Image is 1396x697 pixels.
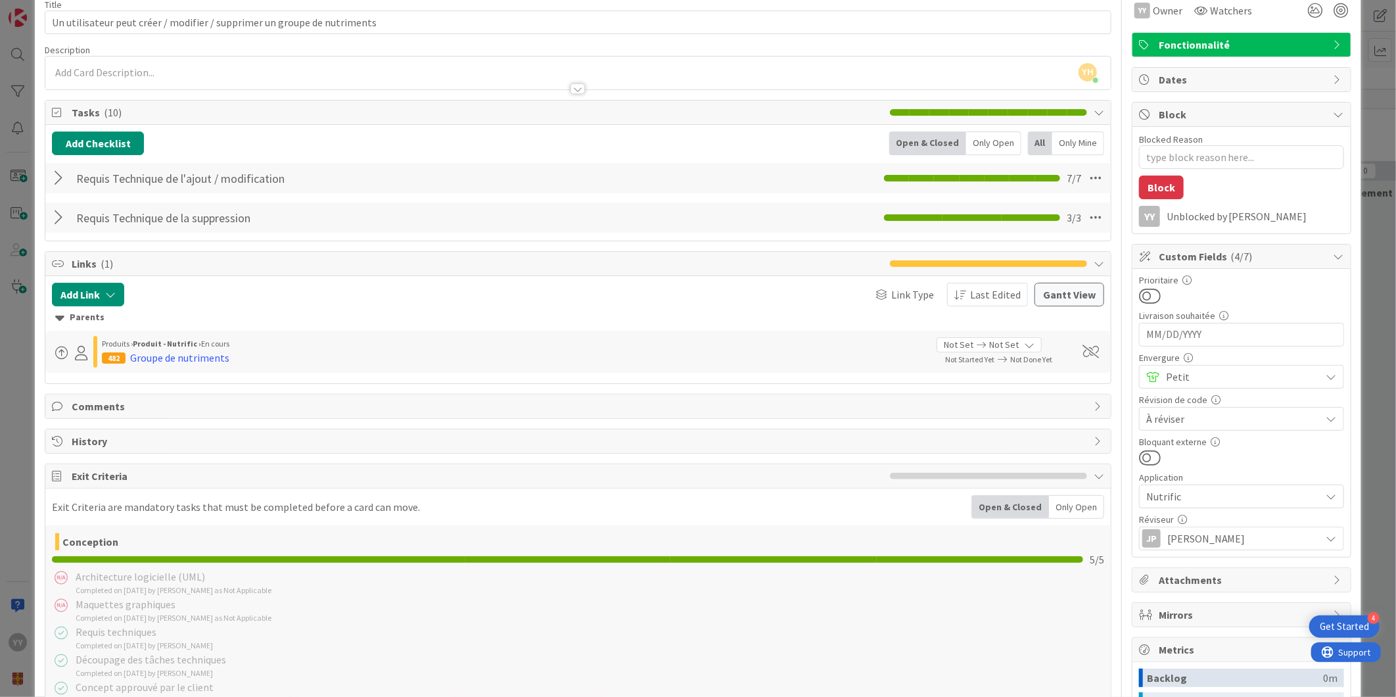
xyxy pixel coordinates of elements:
[76,679,214,695] div: Concept approuvé par le client
[1049,496,1104,518] div: Only Open
[72,206,367,229] input: Add Checklist...
[201,339,229,348] span: En cours
[1035,283,1104,306] button: Gantt View
[76,640,213,652] div: Completed on [DATE] by [PERSON_NAME]
[55,310,1101,325] div: Parents
[1159,107,1327,122] span: Block
[947,283,1028,306] button: Last Edited
[1146,487,1315,506] span: Nutrific
[76,652,226,667] div: Découpage des tâches techniques
[972,496,1049,518] div: Open & Closed
[1028,132,1052,155] div: All
[1010,354,1052,364] span: Not Done Yet
[1139,176,1184,199] button: Block
[891,287,934,302] span: Link Type
[1147,669,1324,687] div: Backlog
[945,354,994,364] span: Not Started Yet
[1309,615,1380,638] div: Open Get Started checklist, remaining modules: 4
[1139,473,1344,482] div: Application
[52,499,420,515] div: Exit Criteria are mandatory tasks that must be completed before a card can move.
[1142,529,1161,548] div: JP
[1166,368,1315,386] span: Petit
[102,339,133,348] span: Produits ›
[1153,3,1182,18] span: Owner
[1079,63,1097,82] span: YH
[1139,133,1203,145] label: Blocked Reason
[72,166,367,190] input: Add Checklist...
[76,667,226,679] div: Completed on [DATE] by [PERSON_NAME]
[1139,276,1344,285] div: Prioritaire
[889,132,966,155] div: Open & Closed
[76,596,271,612] div: Maquettes graphiques
[1139,311,1344,320] div: Livraison souhaitée
[1139,395,1344,404] div: Révision de code
[76,612,271,624] div: Completed on [DATE] by [PERSON_NAME] as Not Applicable
[101,257,113,270] span: ( 1 )
[1134,3,1150,18] div: YY
[72,433,1087,449] span: History
[1159,607,1327,623] span: Mirrors
[72,256,883,272] span: Links
[1052,132,1104,155] div: Only Mine
[1159,72,1327,87] span: Dates
[1368,612,1380,624] div: 4
[1146,324,1337,346] input: MM/DD/YYYY
[104,106,122,119] span: ( 10 )
[1159,642,1327,658] span: Metrics
[133,339,201,348] b: Produit - Nutrific ›
[52,132,144,155] button: Add Checklist
[1139,515,1344,524] div: Réviseur
[102,352,126,364] div: 482
[1159,572,1327,588] span: Attachments
[970,287,1021,302] span: Last Edited
[52,283,124,306] button: Add Link
[1139,353,1344,362] div: Envergure
[1146,410,1315,428] span: À réviser
[966,132,1021,155] div: Only Open
[1159,249,1327,264] span: Custom Fields
[1324,669,1338,687] div: 0m
[72,468,883,484] span: Exit Criteria
[1167,210,1344,222] div: Unblocked by [PERSON_NAME]
[1320,620,1369,633] div: Get Started
[944,338,973,352] span: Not Set
[1067,210,1081,226] span: 3 / 3
[130,350,229,366] div: Groupe de nutriments
[45,44,90,56] span: Description
[72,398,1087,414] span: Comments
[1167,531,1245,546] span: [PERSON_NAME]
[28,2,60,18] span: Support
[1210,3,1253,18] span: Watchers
[62,536,118,548] b: Conception
[45,11,1111,34] input: type card name here...
[1090,552,1104,567] span: 5 / 5
[76,585,271,596] div: Completed on [DATE] by [PERSON_NAME] as Not Applicable
[76,624,213,640] div: Requis techniques
[1139,437,1344,446] div: Bloquant externe
[1159,37,1327,53] span: Fonctionnalité
[989,338,1019,352] span: Not Set
[1139,206,1160,227] div: YY
[72,105,883,120] span: Tasks
[1231,250,1253,263] span: ( 4/7 )
[1067,170,1081,186] span: 7 / 7
[76,569,271,585] div: Architecture logicielle (UML)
